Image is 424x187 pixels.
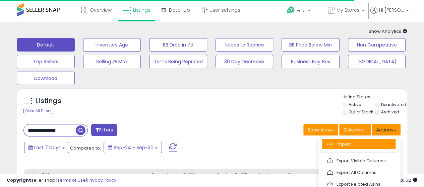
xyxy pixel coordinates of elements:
div: Cost [216,172,229,179]
div: Fulfillment Cost [235,172,261,186]
label: Archived [381,109,399,115]
span: Hi [PERSON_NAME] [379,7,404,13]
button: Actions [372,124,401,135]
div: Amazon Fees [266,172,324,179]
div: seller snap | | [7,177,116,184]
span: 2025-10-8 20:52 GMT [389,177,417,183]
span: Show Analytics [369,28,407,34]
a: Help [282,1,322,22]
div: Title [41,172,146,179]
button: Inventory Age [83,38,141,52]
button: [MEDICAL_DATA] [348,55,406,68]
a: Terms of Use [57,177,86,183]
button: Save View [303,124,338,135]
strong: Copyright [7,177,31,183]
span: My Stores [337,7,360,13]
label: Deactivated [381,102,406,107]
button: Columns [339,124,371,135]
button: 30 Day Decrease [216,55,274,68]
i: Get Help [287,6,295,14]
div: Clear All Filters [23,108,53,114]
span: DataHub [169,7,190,13]
button: BB Price Below Min [282,38,340,52]
button: Default [17,38,75,52]
button: Last 7 Days [24,142,69,153]
button: Download [17,72,75,85]
p: Listing States: [343,94,407,100]
button: Items Being Repriced [149,55,207,68]
a: Import [322,139,396,149]
div: Repricing [152,172,177,179]
button: Business Buy Box [282,55,340,68]
a: Privacy Policy [87,177,116,183]
label: Out of Stock [348,109,373,115]
label: Active [348,102,361,107]
span: Overview [90,7,112,13]
button: Selling @ Max [83,55,141,68]
button: Top Sellers [17,55,75,68]
h5: Listings [36,96,61,106]
a: Export All Columns [322,167,396,178]
button: BB Drop in 7d [149,38,207,52]
button: Needs to Reprice [216,38,274,52]
div: Fulfillment [183,172,210,179]
span: Listings [133,7,150,13]
span: Compared to: [70,145,101,151]
button: Sep-24 - Sep-30 [104,142,162,153]
span: Sep-24 - Sep-30 [114,144,154,151]
a: Export Visible Columns [322,156,396,166]
button: Filters [91,124,117,136]
span: Columns [344,126,365,133]
span: Last 7 Days [34,144,61,151]
button: Non Competitive [348,38,406,52]
a: Hi [PERSON_NAME] [370,7,409,22]
span: Help [297,8,306,13]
